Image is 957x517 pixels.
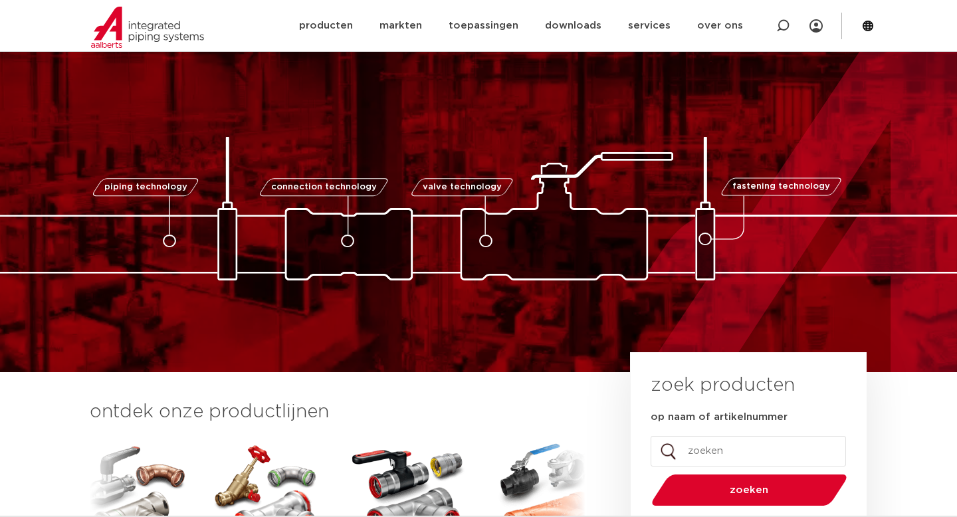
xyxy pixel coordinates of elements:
h3: zoek producten [651,372,795,399]
span: valve technology [422,183,501,191]
input: zoeken [651,436,846,466]
label: op naam of artikelnummer [651,411,788,424]
span: zoeken [686,485,813,495]
button: zoeken [647,473,853,507]
span: piping technology [104,183,187,191]
span: fastening technology [732,183,830,191]
span: connection technology [271,183,377,191]
h3: ontdek onze productlijnen [90,399,585,425]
